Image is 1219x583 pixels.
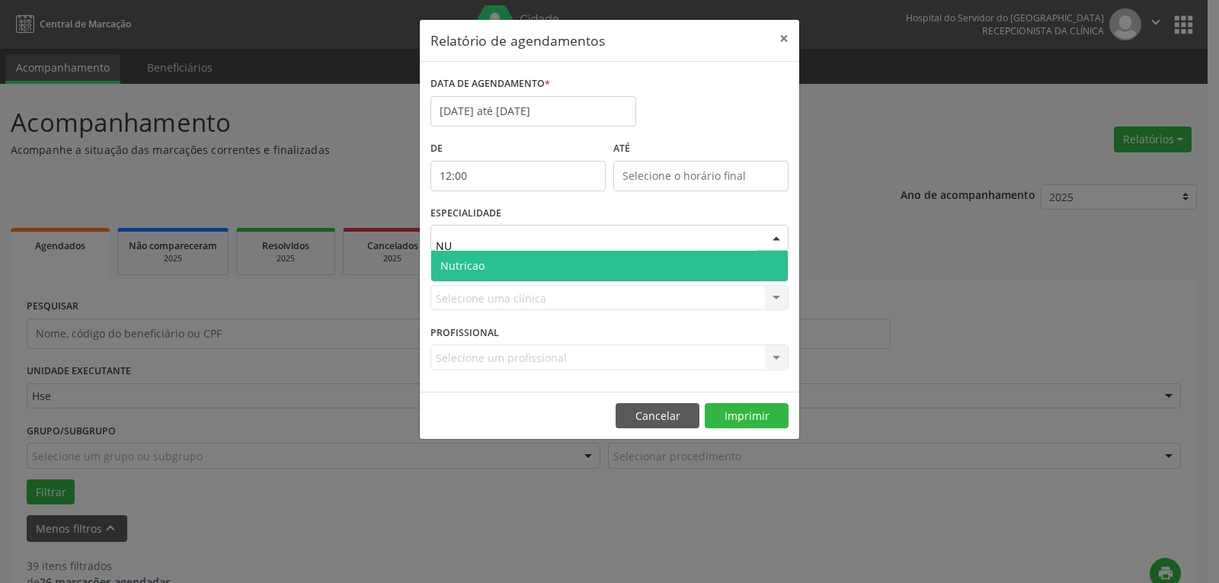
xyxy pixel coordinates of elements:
[616,403,699,429] button: Cancelar
[430,202,501,226] label: ESPECIALIDADE
[430,30,605,50] h5: Relatório de agendamentos
[430,96,636,127] input: Selecione uma data ou intervalo
[613,161,789,191] input: Selecione o horário final
[440,258,485,273] span: Nutricao
[705,403,789,429] button: Imprimir
[430,321,499,344] label: PROFISSIONAL
[769,20,799,57] button: Close
[430,161,606,191] input: Selecione o horário inicial
[613,137,789,161] label: ATÉ
[430,72,550,96] label: DATA DE AGENDAMENTO
[436,230,757,261] input: Seleciona uma especialidade
[430,137,606,161] label: De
